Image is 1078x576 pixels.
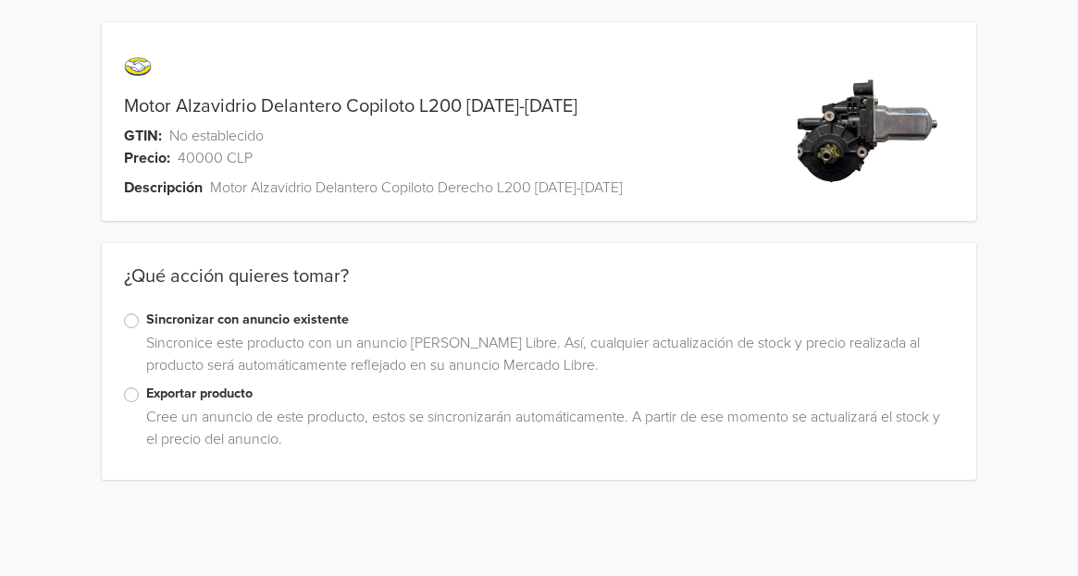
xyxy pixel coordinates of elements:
span: No establecido [169,125,264,147]
div: Sincronice este producto con un anuncio [PERSON_NAME] Libre. Así, cualquier actualización de stoc... [139,332,955,384]
span: 40000 CLP [178,147,253,169]
span: Precio: [124,147,170,169]
label: Sincronizar con anuncio existente [146,310,955,330]
div: ¿Qué acción quieres tomar? [102,265,977,310]
span: GTIN: [124,125,162,147]
label: Exportar producto [146,384,955,404]
a: Motor Alzavidrio Delantero Copiloto L200 [DATE]-[DATE] [124,95,577,117]
div: Cree un anuncio de este producto, estos se sincronizarán automáticamente. A partir de ese momento... [139,406,955,458]
span: Descripción [124,177,203,199]
span: Motor Alzavidrio Delantero Copiloto Derecho L200 [DATE]-[DATE] [210,177,623,199]
img: product_image [798,59,937,199]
